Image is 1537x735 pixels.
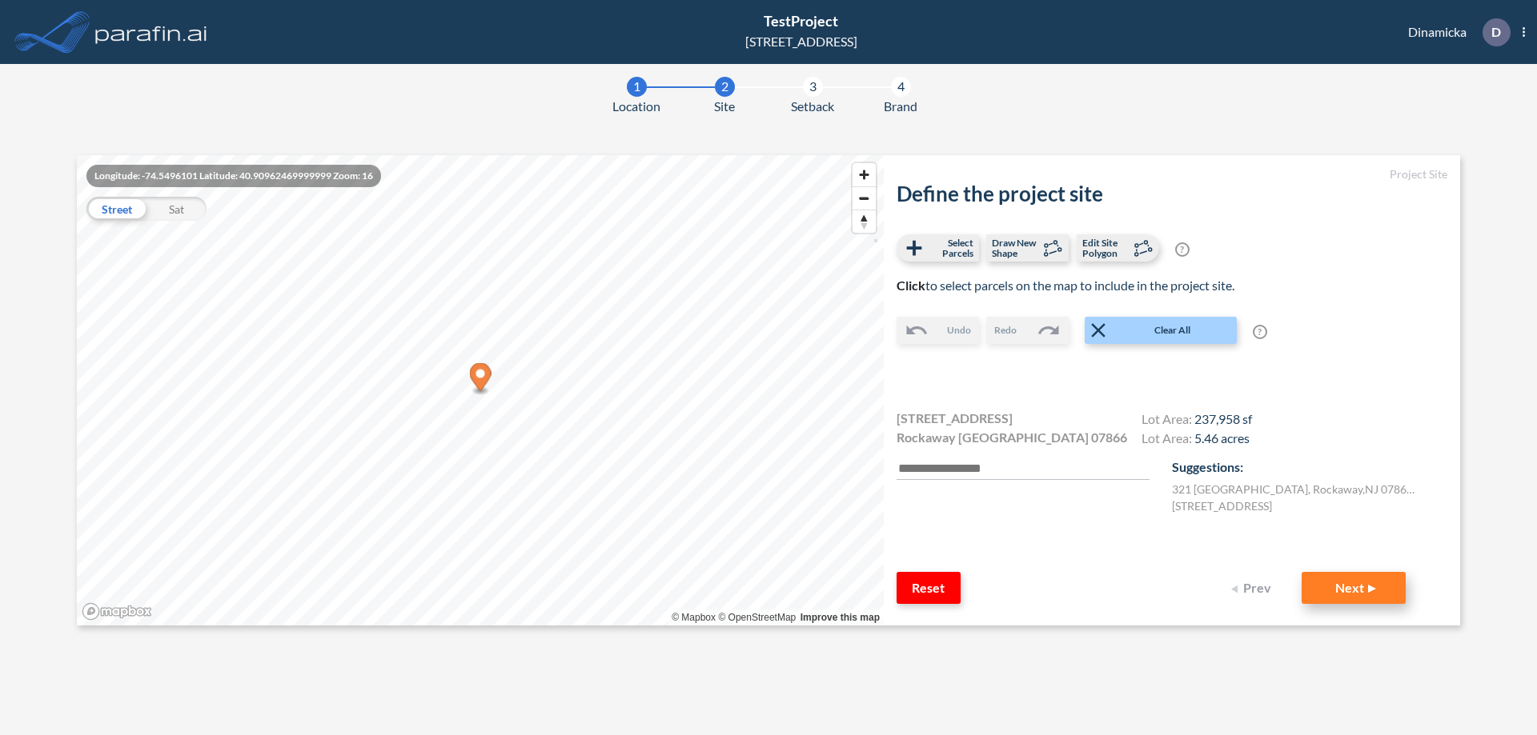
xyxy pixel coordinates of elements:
button: Reset [897,572,961,604]
span: TestProject [764,12,838,30]
b: Click [897,278,925,293]
button: Zoom out [853,186,876,210]
button: Redo [986,317,1069,344]
label: 321 [GEOGRAPHIC_DATA] , Rockaway , NJ 07866 , US [1172,481,1420,497]
div: 1 [627,77,647,97]
span: Site [714,97,735,116]
a: Improve this map [801,612,880,623]
span: 237,958 sf [1194,411,1252,426]
div: Street [86,197,146,221]
a: Mapbox homepage [82,602,152,621]
span: Select Parcels [926,238,973,258]
label: [STREET_ADDRESS] [1172,497,1272,514]
span: Draw New Shape [992,238,1039,258]
p: Suggestions: [1172,457,1447,477]
span: Redo [994,323,1017,338]
a: Mapbox [672,612,716,623]
span: ? [1253,325,1267,339]
h5: Project Site [897,168,1447,182]
span: Clear All [1110,323,1235,338]
div: Dinamicka [1384,18,1525,46]
canvas: Map [77,155,884,625]
div: 3 [803,77,823,97]
span: Undo [947,323,971,338]
div: Longitude: -74.5496101 Latitude: 40.90962469999999 Zoom: 16 [86,165,381,187]
button: Clear All [1085,317,1237,344]
button: Prev [1222,572,1286,604]
h4: Lot Area: [1142,411,1252,430]
button: Reset bearing to north [853,210,876,233]
span: Location [612,97,660,116]
img: logo [92,16,211,48]
span: 5.46 acres [1194,430,1250,445]
div: Sat [146,197,207,221]
button: Zoom in [853,163,876,186]
div: Map marker [470,363,492,396]
span: Rockaway [GEOGRAPHIC_DATA] 07866 [897,428,1127,447]
span: Brand [884,97,917,116]
div: 2 [715,77,735,97]
button: Next [1302,572,1406,604]
a: OpenStreetMap [718,612,796,623]
span: to select parcels on the map to include in the project site. [897,278,1234,293]
span: ? [1175,242,1190,257]
div: [STREET_ADDRESS] [745,32,857,51]
button: Undo [897,317,979,344]
span: Setback [791,97,834,116]
span: Edit Site Polygon [1082,238,1130,258]
span: [STREET_ADDRESS] [897,409,1013,428]
span: Zoom out [853,187,876,210]
div: 4 [891,77,911,97]
h2: Define the project site [897,182,1447,206]
h4: Lot Area: [1142,430,1252,449]
p: D [1491,25,1501,39]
